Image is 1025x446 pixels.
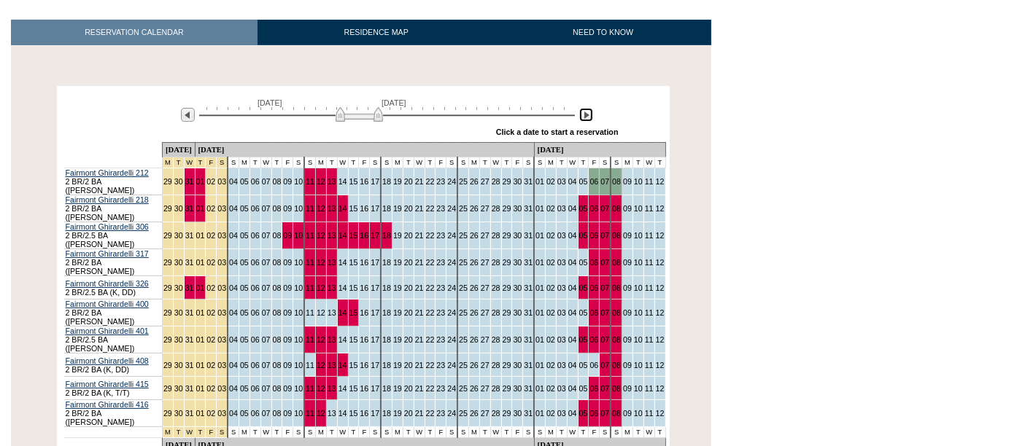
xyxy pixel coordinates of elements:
[612,231,621,240] a: 08
[66,195,149,204] a: Fairmont Ghirardelli 218
[568,204,577,213] a: 04
[349,231,358,240] a: 15
[240,231,249,240] a: 05
[328,231,336,240] a: 13
[339,204,347,213] a: 14
[66,326,149,335] a: Fairmont Ghirardelli 401
[404,231,413,240] a: 20
[306,258,314,267] a: 11
[470,231,479,240] a: 26
[426,258,435,267] a: 22
[240,283,249,292] a: 05
[371,308,379,317] a: 17
[415,308,424,317] a: 21
[415,204,424,213] a: 21
[251,177,260,186] a: 06
[645,258,654,267] a: 11
[447,308,456,317] a: 24
[481,283,490,292] a: 27
[656,177,665,186] a: 12
[382,283,391,292] a: 18
[524,308,533,317] a: 31
[229,231,238,240] a: 04
[273,335,282,344] a: 08
[535,308,544,317] a: 01
[557,258,566,267] a: 03
[623,231,632,240] a: 09
[262,335,271,344] a: 07
[404,308,413,317] a: 20
[174,204,183,213] a: 30
[240,308,249,317] a: 05
[206,231,215,240] a: 02
[481,258,490,267] a: 27
[294,177,303,186] a: 10
[645,283,654,292] a: 11
[393,283,402,292] a: 19
[634,177,643,186] a: 10
[229,335,238,344] a: 04
[415,283,424,292] a: 21
[535,283,544,292] a: 01
[524,231,533,240] a: 31
[426,177,435,186] a: 22
[634,308,643,317] a: 10
[251,258,260,267] a: 06
[579,204,588,213] a: 05
[557,283,566,292] a: 03
[306,231,314,240] a: 11
[262,258,271,267] a: 07
[600,258,609,267] a: 07
[557,204,566,213] a: 03
[283,231,292,240] a: 09
[535,204,544,213] a: 01
[568,231,577,240] a: 04
[206,283,215,292] a: 02
[568,308,577,317] a: 04
[349,258,358,267] a: 15
[217,258,226,267] a: 03
[645,177,654,186] a: 11
[206,258,215,267] a: 02
[273,177,282,186] a: 08
[546,308,555,317] a: 02
[262,204,271,213] a: 07
[217,308,226,317] a: 03
[546,204,555,213] a: 02
[513,231,522,240] a: 30
[185,177,194,186] a: 31
[623,308,632,317] a: 09
[283,308,292,317] a: 09
[436,177,445,186] a: 23
[600,177,609,186] a: 07
[393,308,402,317] a: 19
[317,258,325,267] a: 12
[339,258,347,267] a: 14
[262,231,271,240] a: 07
[196,177,205,186] a: 01
[283,204,292,213] a: 09
[513,177,522,186] a: 30
[415,231,424,240] a: 21
[513,308,522,317] a: 30
[447,231,456,240] a: 24
[262,283,271,292] a: 07
[317,204,325,213] a: 12
[612,308,621,317] a: 08
[163,177,172,186] a: 29
[283,335,292,344] a: 09
[382,258,391,267] a: 18
[470,258,479,267] a: 26
[251,283,260,292] a: 06
[217,335,226,344] a: 03
[426,231,435,240] a: 22
[656,283,665,292] a: 12
[163,204,172,213] a: 29
[229,204,238,213] a: 04
[251,231,260,240] a: 06
[492,177,500,186] a: 28
[262,177,271,186] a: 07
[470,204,479,213] a: 26
[426,283,435,292] a: 22
[328,283,336,292] a: 13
